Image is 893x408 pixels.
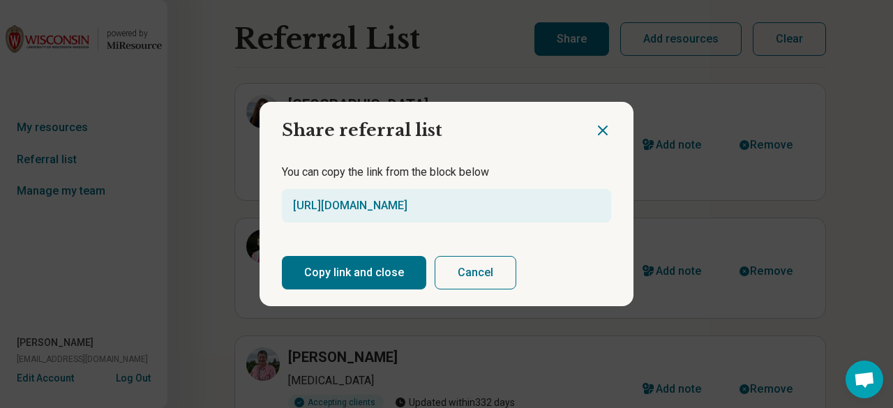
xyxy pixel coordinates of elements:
h2: Share referral list [260,102,594,148]
p: You can copy the link from the block below [282,164,611,181]
button: Cancel [435,256,516,289]
button: Close dialog [594,122,611,139]
a: [URL][DOMAIN_NAME] [293,199,407,212]
button: Copy link and close [282,256,426,289]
